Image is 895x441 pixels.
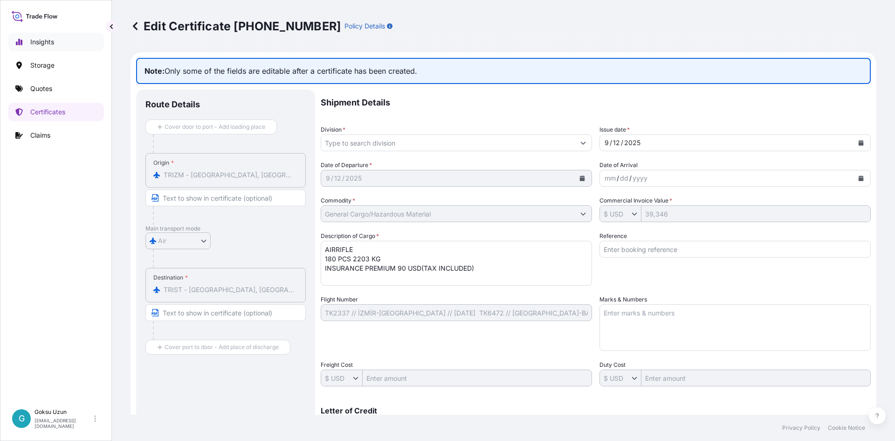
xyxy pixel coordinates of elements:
p: Only some of the fields are editable after a certificate has been created. [136,58,871,84]
input: Enter booking reference [599,241,871,258]
input: Enter amount [363,370,592,386]
div: / [621,137,623,148]
a: Quotes [8,79,104,98]
span: Air [158,236,166,245]
button: Calendar [575,171,590,186]
div: month, [325,173,331,184]
button: Show suggestions [353,373,362,383]
label: Reference [599,231,627,241]
input: Text to appear on certificate [145,189,306,206]
p: Certificates [30,107,65,117]
button: Select transport [145,232,211,249]
label: Division [321,125,345,134]
label: Commercial Invoice Value [599,196,672,205]
div: / [610,137,612,148]
span: Cover port to door - Add place of discharge [165,343,279,352]
p: Route Details [145,99,200,110]
button: Show suggestions [632,373,641,383]
span: G [19,414,25,423]
strong: Note: [145,66,165,76]
a: Cookie Notice [828,424,865,432]
input: Type to search commodity [321,205,575,222]
div: year, [344,173,363,184]
label: Duty Cost [599,360,626,370]
div: day, [612,137,621,148]
p: Shipment Details [321,90,871,116]
label: Commodity [321,196,355,205]
p: [EMAIL_ADDRESS][DOMAIN_NAME] [34,418,92,429]
a: Privacy Policy [782,424,820,432]
p: Letter of Credit [321,407,871,414]
div: year, [623,137,641,148]
button: Show suggestions [575,134,592,151]
div: / [617,173,619,184]
button: Show suggestions [632,209,641,218]
input: Origin [164,170,294,180]
label: Flight Number [321,295,358,304]
div: year, [632,173,648,184]
a: Certificates [8,103,104,121]
div: Origin [153,159,174,167]
label: Description of Cargo [321,231,379,241]
div: Destination [153,274,188,281]
p: Storage [30,61,55,70]
div: month, [604,173,617,184]
label: Marks & Numbers [599,295,647,304]
button: Calendar [854,135,868,150]
p: Insights [30,37,54,47]
div: day, [333,173,342,184]
a: Claims [8,126,104,145]
input: Type to search division [321,134,575,151]
div: / [331,173,333,184]
input: Duty Cost [600,370,632,386]
p: Main transport mode [145,225,306,232]
div: month, [604,137,610,148]
button: Cover door to port - Add loading place [145,119,277,134]
button: Show suggestions [575,205,592,222]
input: Commercial Invoice Value [600,205,632,222]
p: Quotes [30,84,52,93]
span: Date of Arrival [599,161,638,170]
p: Edit Certificate [PHONE_NUMBER] [131,19,341,34]
input: Enter amount [641,370,870,386]
span: Issue date [599,125,630,134]
button: Cover port to door - Add place of discharge [145,340,290,355]
input: Enter amount [641,205,870,222]
a: Insights [8,33,104,51]
input: Enter name [321,304,592,321]
input: Freight Cost [321,370,353,386]
div: / [342,173,344,184]
span: Date of Departure [321,161,372,170]
span: Cover door to port - Add loading place [165,122,265,132]
p: Policy Details [344,21,385,31]
label: Freight Cost [321,360,353,370]
button: Calendar [854,171,868,186]
div: / [629,173,632,184]
p: Goksu Uzun [34,408,92,416]
a: Storage [8,56,104,75]
input: Destination [164,285,294,294]
div: day, [619,173,629,184]
textarea: AIRRIFLE 180 PCS 2203 KG INSURANCE PREMIUM 90 USD(TAX INCLUDED) [321,241,592,286]
p: Claims [30,131,50,140]
input: Text to appear on certificate [145,304,306,321]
